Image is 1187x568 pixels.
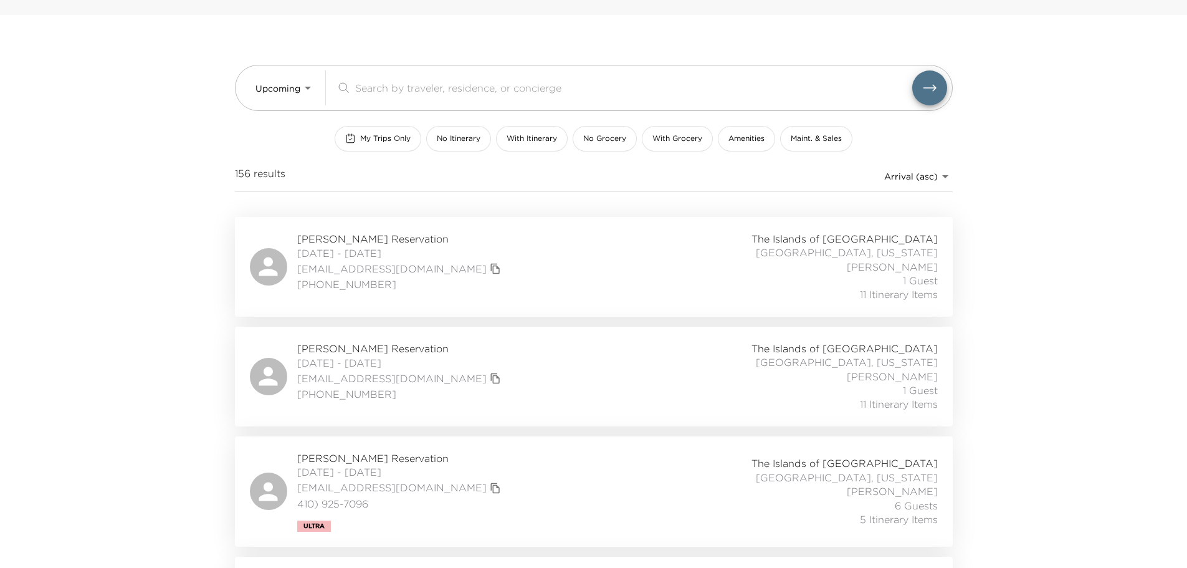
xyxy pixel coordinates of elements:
span: [PERSON_NAME] Reservation [297,451,504,465]
button: copy primary member email [487,260,504,277]
span: The Islands of [GEOGRAPHIC_DATA] [751,456,938,470]
span: [PERSON_NAME] Reservation [297,342,504,355]
span: [PHONE_NUMBER] [297,277,504,291]
span: 11 Itinerary Items [860,287,938,301]
span: With Itinerary [507,133,557,144]
a: [PERSON_NAME] Reservation[DATE] - [DATE][EMAIL_ADDRESS][DOMAIN_NAME]copy primary member email[PHO... [235,327,953,426]
span: [PERSON_NAME] [847,370,938,383]
span: Ultra [303,522,325,530]
a: [PERSON_NAME] Reservation[DATE] - [DATE][EMAIL_ADDRESS][DOMAIN_NAME]copy primary member email[PHO... [235,217,953,317]
span: No Itinerary [437,133,480,144]
span: Maint. & Sales [791,133,842,144]
input: Search by traveler, residence, or concierge [355,80,912,95]
span: With Grocery [652,133,702,144]
span: The Islands of [GEOGRAPHIC_DATA] [751,232,938,246]
span: 156 results [235,166,285,186]
button: Amenities [718,126,775,152]
button: My Trips Only [335,126,421,152]
span: 11 Itinerary Items [860,397,938,411]
button: copy primary member email [487,479,504,497]
span: [PERSON_NAME] [847,260,938,274]
span: [DATE] - [DATE] [297,356,504,370]
span: [DATE] - [DATE] [297,465,504,479]
button: copy primary member email [487,370,504,387]
span: 410) 925-7096 [297,497,504,511]
a: [EMAIL_ADDRESS][DOMAIN_NAME] [297,262,487,276]
a: [EMAIL_ADDRESS][DOMAIN_NAME] [297,372,487,385]
span: 1 Guest [903,383,938,397]
span: No Grocery [583,133,626,144]
span: Upcoming [255,83,300,94]
button: Maint. & Sales [780,126,852,152]
span: [GEOGRAPHIC_DATA], [US_STATE] [756,355,938,369]
span: 5 Itinerary Items [860,513,938,526]
a: [EMAIL_ADDRESS][DOMAIN_NAME] [297,481,487,494]
button: With Grocery [642,126,713,152]
button: With Itinerary [496,126,568,152]
span: 1 Guest [903,274,938,287]
span: [PHONE_NUMBER] [297,387,504,401]
a: [PERSON_NAME] Reservation[DATE] - [DATE][EMAIL_ADDRESS][DOMAIN_NAME]copy primary member email410)... [235,436,953,547]
span: [PERSON_NAME] [847,484,938,498]
span: [PERSON_NAME] Reservation [297,232,504,246]
span: The Islands of [GEOGRAPHIC_DATA] [751,342,938,355]
span: [DATE] - [DATE] [297,246,504,260]
span: [GEOGRAPHIC_DATA], [US_STATE] [756,471,938,484]
button: No Itinerary [426,126,491,152]
span: Amenities [728,133,765,144]
span: [GEOGRAPHIC_DATA], [US_STATE] [756,246,938,259]
span: My Trips Only [360,133,411,144]
span: Arrival (asc) [884,171,938,182]
span: 6 Guests [895,499,938,513]
button: No Grocery [573,126,637,152]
